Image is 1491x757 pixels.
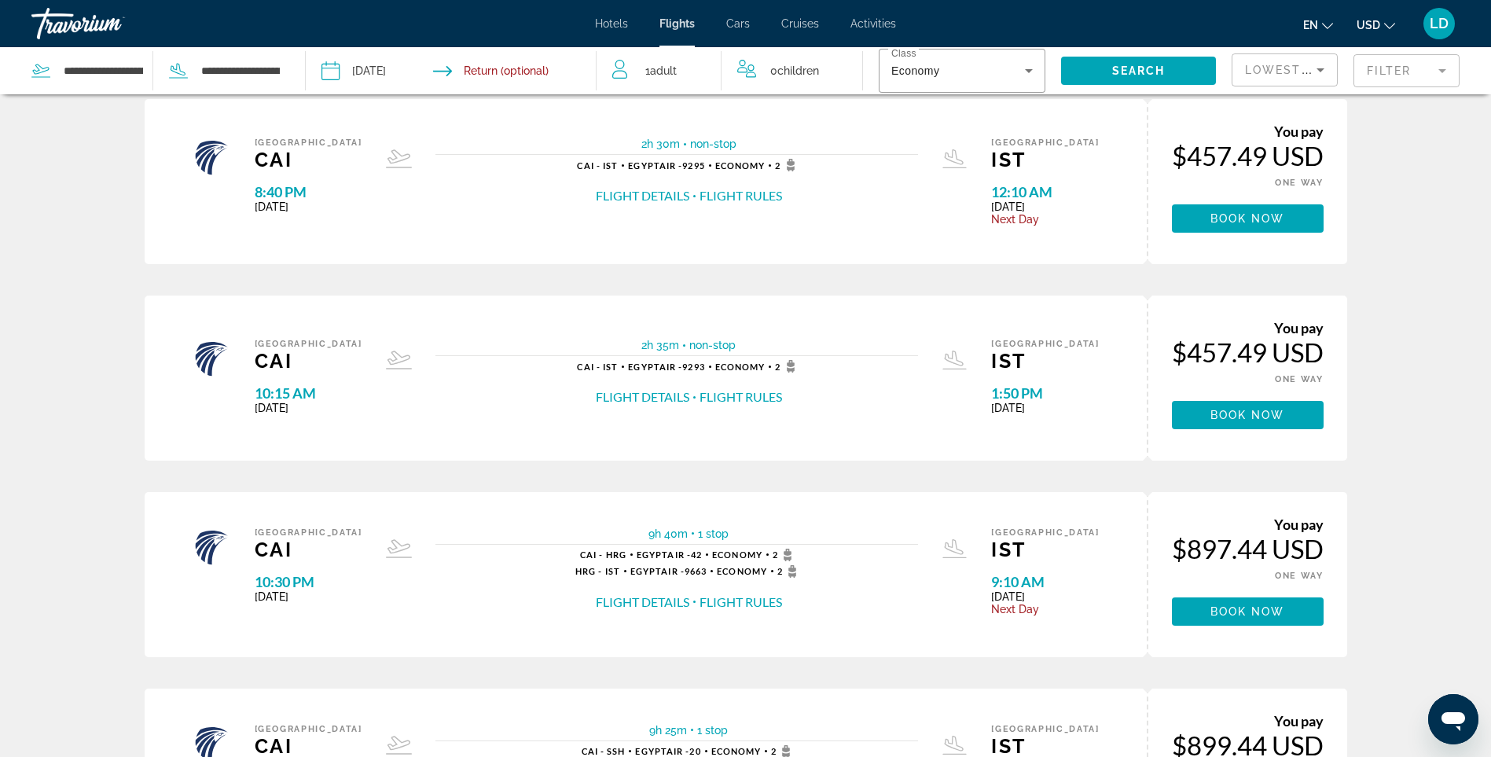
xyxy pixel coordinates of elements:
span: Economy [711,746,762,756]
span: en [1303,19,1318,31]
span: 9293 [628,362,704,372]
span: [GEOGRAPHIC_DATA] [255,339,362,349]
span: non-stop [689,339,736,351]
button: Change currency [1357,13,1395,36]
span: 2h 30m [641,138,680,150]
div: You pay [1172,712,1324,729]
span: IST [991,538,1099,561]
span: Egyptair - [637,549,691,560]
span: 2 [775,360,799,373]
span: Economy [715,362,766,372]
a: Activities [850,17,896,30]
span: 12:10 AM [991,183,1099,200]
span: 2h 35m [641,339,679,351]
span: [DATE] [991,200,1099,213]
button: Change language [1303,13,1333,36]
a: Hotels [595,17,628,30]
span: 9:10 AM [991,573,1099,590]
span: [GEOGRAPHIC_DATA] [255,724,362,734]
button: User Menu [1419,7,1460,40]
span: [GEOGRAPHIC_DATA] [255,527,362,538]
button: Depart date: Dec 16, 2025 [321,47,386,94]
span: Book now [1210,409,1285,421]
span: 10:15 AM [255,384,362,402]
span: LD [1430,16,1449,31]
a: Flights [659,17,695,30]
span: IST [991,148,1099,171]
span: 42 [637,549,702,560]
span: Book now [1210,212,1285,225]
span: Egyptair - [628,160,682,171]
span: Cars [726,17,750,30]
button: Book now [1172,597,1324,626]
span: USD [1357,19,1380,31]
div: You pay [1172,319,1324,336]
span: Economy [717,566,767,576]
iframe: Button to launch messaging window [1428,694,1478,744]
span: 20 [635,746,700,756]
div: $457.49 USD [1172,336,1324,368]
span: 9h 40m [648,527,688,540]
span: [DATE] [255,402,362,414]
span: ONE WAY [1275,571,1324,581]
span: Economy [712,549,762,560]
span: 9h 25m [649,724,687,737]
span: Lowest Price [1245,64,1346,76]
span: [DATE] [991,402,1099,414]
button: Flight Details [596,388,689,406]
button: Return date [433,47,549,94]
span: Economy [891,64,939,77]
span: [GEOGRAPHIC_DATA] [991,339,1099,349]
span: CAI - HRG [580,549,626,560]
button: Travelers: 1 adult, 0 children [597,47,862,94]
span: [GEOGRAPHIC_DATA] [255,138,362,148]
span: CAI [255,349,362,373]
mat-select: Sort by [1245,61,1324,79]
span: CAI [255,148,362,171]
span: [GEOGRAPHIC_DATA] [991,527,1099,538]
span: ONE WAY [1275,178,1324,188]
button: Flight Rules [700,593,782,611]
span: Adult [650,64,677,77]
span: 2 [775,159,799,171]
span: Next Day [991,213,1099,226]
span: 1:50 PM [991,384,1099,402]
span: CAI [255,538,362,561]
span: Children [777,64,819,77]
div: $897.44 USD [1172,533,1324,564]
span: Economy [715,160,766,171]
button: Search [1061,57,1216,85]
button: Book now [1172,401,1324,429]
span: Book now [1210,605,1285,618]
span: Search [1112,64,1166,77]
span: HRG - IST [575,566,620,576]
span: 9663 [630,566,707,576]
span: Egyptair - [628,362,682,372]
button: Flight Rules [700,187,782,204]
span: Egyptair - [630,566,685,576]
button: Flight Details [596,593,689,611]
span: 1 stop [698,527,729,540]
span: 1 [645,60,677,82]
span: ONE WAY [1275,374,1324,384]
span: Next Day [991,603,1099,616]
span: Egyptair - [635,746,689,756]
span: CAI - IST [577,362,618,372]
button: Book now [1172,204,1324,233]
span: 9295 [628,160,704,171]
button: Filter [1353,53,1460,88]
span: IST [991,349,1099,373]
div: $457.49 USD [1172,140,1324,171]
span: [DATE] [255,590,362,603]
span: 2 [777,565,802,578]
a: Cruises [781,17,819,30]
button: Flight Details [596,187,689,204]
span: 0 [770,60,819,82]
span: 10:30 PM [255,573,362,590]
